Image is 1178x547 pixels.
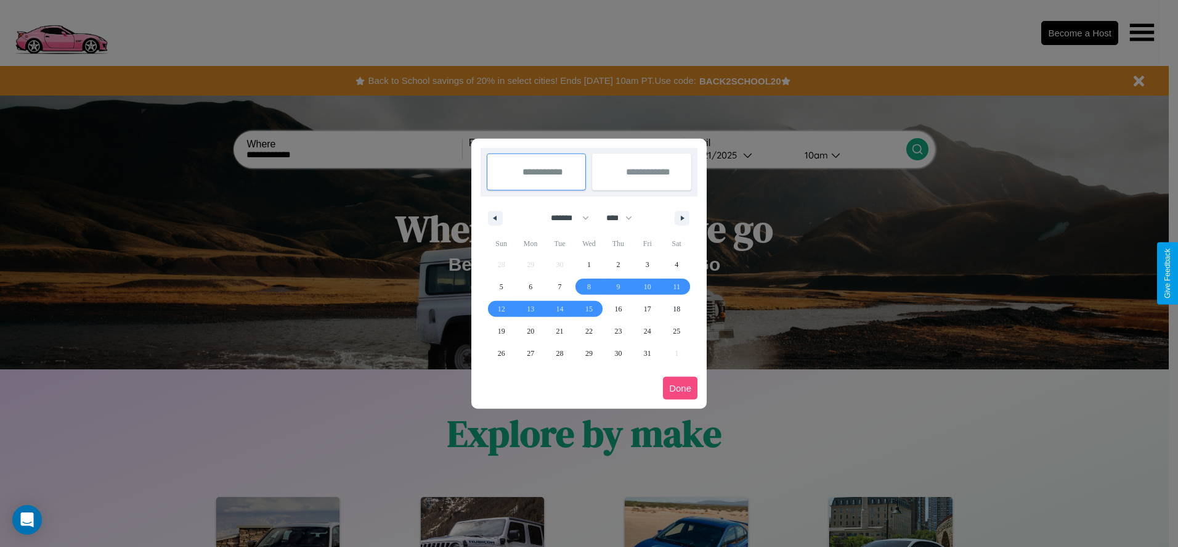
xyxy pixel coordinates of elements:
button: 8 [574,276,603,298]
span: 20 [527,320,534,342]
button: 14 [545,298,574,320]
button: 7 [545,276,574,298]
span: 1 [587,253,591,276]
button: 29 [574,342,603,364]
span: 5 [500,276,503,298]
button: 31 [633,342,662,364]
button: 18 [662,298,691,320]
span: 4 [675,253,678,276]
button: 20 [516,320,545,342]
button: 22 [574,320,603,342]
span: 11 [673,276,680,298]
div: Give Feedback [1163,249,1172,298]
span: 14 [556,298,564,320]
span: 28 [556,342,564,364]
button: 12 [487,298,516,320]
span: 29 [585,342,593,364]
span: Sun [487,234,516,253]
span: 12 [498,298,505,320]
span: 15 [585,298,593,320]
button: 24 [633,320,662,342]
button: 1 [574,253,603,276]
span: 19 [498,320,505,342]
span: 18 [673,298,680,320]
span: 3 [646,253,649,276]
span: 10 [644,276,651,298]
span: 8 [587,276,591,298]
button: 17 [633,298,662,320]
span: 22 [585,320,593,342]
div: Open Intercom Messenger [12,505,42,535]
button: 5 [487,276,516,298]
button: Done [663,377,697,400]
button: 3 [633,253,662,276]
span: 21 [556,320,564,342]
span: Fri [633,234,662,253]
span: 31 [644,342,651,364]
span: 17 [644,298,651,320]
span: 2 [616,253,620,276]
button: 15 [574,298,603,320]
button: 13 [516,298,545,320]
span: Thu [604,234,633,253]
span: 30 [614,342,622,364]
button: 23 [604,320,633,342]
button: 10 [633,276,662,298]
span: 7 [558,276,562,298]
button: 25 [662,320,691,342]
button: 27 [516,342,545,364]
button: 6 [516,276,545,298]
span: 27 [527,342,534,364]
span: 23 [614,320,622,342]
span: 9 [616,276,620,298]
span: 24 [644,320,651,342]
button: 2 [604,253,633,276]
span: Tue [545,234,574,253]
button: 4 [662,253,691,276]
button: 28 [545,342,574,364]
span: 6 [529,276,532,298]
button: 26 [487,342,516,364]
button: 30 [604,342,633,364]
span: Sat [662,234,691,253]
span: Mon [516,234,545,253]
button: 21 [545,320,574,342]
button: 9 [604,276,633,298]
span: Wed [574,234,603,253]
button: 19 [487,320,516,342]
span: 16 [614,298,622,320]
span: 13 [527,298,534,320]
button: 16 [604,298,633,320]
button: 11 [662,276,691,298]
span: 26 [498,342,505,364]
span: 25 [673,320,680,342]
